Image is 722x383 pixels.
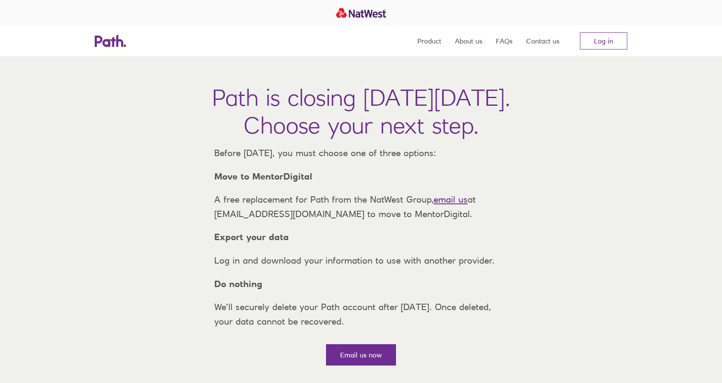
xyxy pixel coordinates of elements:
[214,232,289,242] strong: Export your data
[326,344,396,366] a: Email us now
[526,26,559,56] a: Contact us
[580,32,627,49] a: Log in
[214,279,262,289] strong: Do nothing
[496,26,512,56] a: FAQs
[434,194,468,205] a: email us
[207,146,515,160] p: Before [DATE], you must choose one of three options:
[417,26,441,56] a: Product
[207,192,515,221] p: A free replacement for Path from the NatWest Group, at [EMAIL_ADDRESS][DOMAIN_NAME] to move to Me...
[207,300,515,328] p: We’ll securely delete your Path account after [DATE]. Once deleted, your data cannot be recovered.
[212,84,510,139] h1: Path is closing [DATE][DATE]. Choose your next step.
[207,253,515,268] p: Log in and download your information to use with another provider.
[455,26,482,56] a: About us
[214,171,312,182] strong: Move to MentorDigital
